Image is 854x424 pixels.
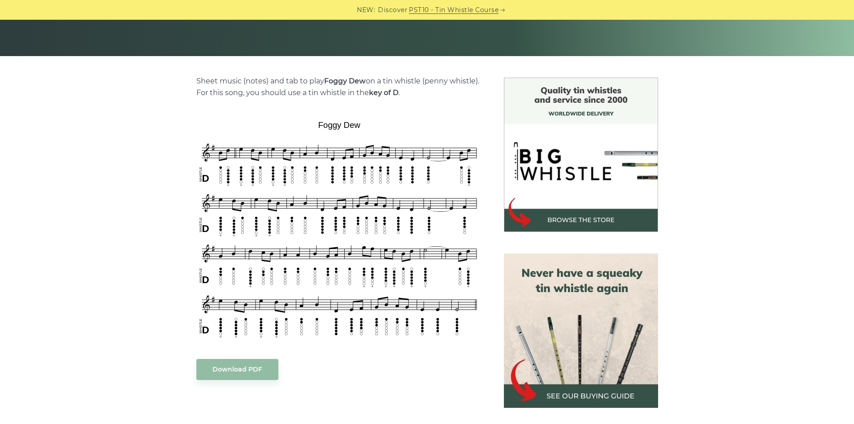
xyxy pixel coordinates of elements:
img: Foggy Dew Tin Whistle Tab & Sheet Music [196,117,482,341]
img: BigWhistle Tin Whistle Store [504,78,658,232]
a: PST10 - Tin Whistle Course [409,5,499,15]
p: Sheet music (notes) and tab to play on a tin whistle (penny whistle). For this song, you should u... [196,75,482,99]
strong: key of D [369,88,399,97]
a: Download PDF [196,359,278,380]
span: Discover [378,5,407,15]
img: tin whistle buying guide [504,254,658,408]
span: NEW: [357,5,375,15]
strong: Foggy Dew [324,77,366,85]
